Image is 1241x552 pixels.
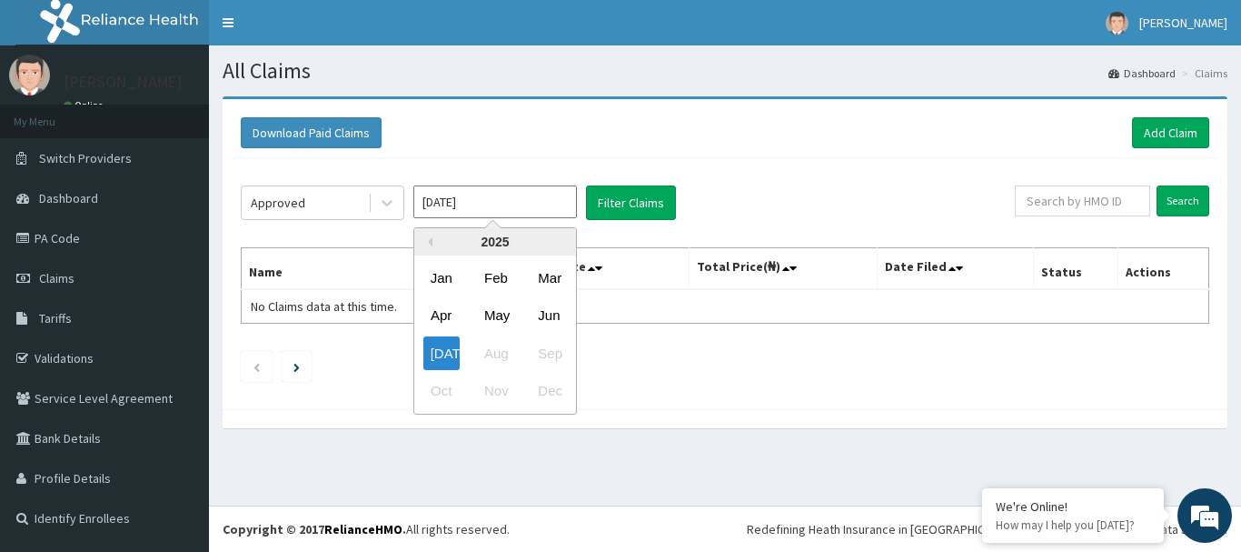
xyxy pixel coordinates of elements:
button: Filter Claims [586,186,676,220]
p: [PERSON_NAME] [64,74,183,90]
th: Status [1034,248,1118,290]
div: Choose March 2025 [531,261,567,295]
div: 2025 [414,228,576,256]
div: Choose July 2025 [423,336,460,370]
span: Claims [39,270,74,286]
span: Dashboard [39,190,98,206]
footer: All rights reserved. [209,506,1241,552]
a: Dashboard [1108,65,1176,81]
th: Date Filed [878,248,1034,290]
a: Online [64,99,107,112]
div: Redefining Heath Insurance in [GEOGRAPHIC_DATA] using Telemedicine and Data Science! [747,520,1227,538]
th: Total Price(₦) [689,248,878,290]
img: User Image [9,55,50,95]
span: Switch Providers [39,150,132,166]
a: Next page [293,358,300,375]
a: RelianceHMO [324,521,402,537]
li: Claims [1177,65,1227,81]
button: Download Paid Claims [241,117,382,148]
p: How may I help you today? [996,517,1150,533]
input: Search by HMO ID [1015,186,1150,216]
a: Add Claim [1132,117,1209,148]
strong: Copyright © 2017 . [223,521,406,537]
div: month 2025-07 [414,259,576,410]
div: Choose January 2025 [423,261,460,295]
img: User Image [1106,12,1128,35]
input: Search [1157,186,1209,216]
div: Choose April 2025 [423,299,460,333]
div: Choose May 2025 [477,299,513,333]
span: [PERSON_NAME] [1139,15,1227,31]
div: Approved [251,194,305,212]
h1: All Claims [223,59,1227,83]
a: Previous page [253,358,261,375]
input: Select Month and Year [413,186,577,218]
div: We're Online! [996,498,1150,515]
button: Previous Year [423,237,432,246]
span: Tariffs [39,310,72,326]
th: Actions [1117,248,1208,290]
span: No Claims data at this time. [251,298,397,315]
th: Name [242,248,485,290]
div: Choose February 2025 [477,261,513,295]
div: Choose June 2025 [531,299,567,333]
